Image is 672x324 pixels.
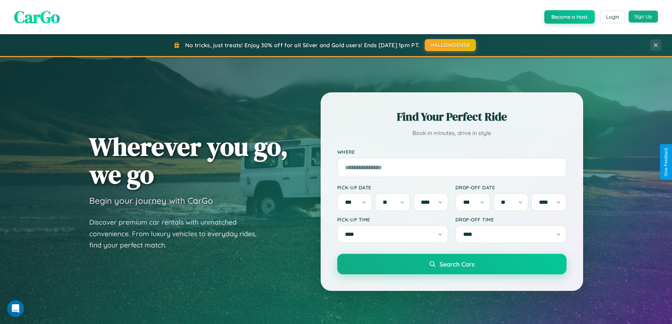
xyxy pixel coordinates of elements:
span: No tricks, just treats! Enjoy 30% off for all Silver and Gold users! Ends [DATE] 1pm PT. [185,42,419,49]
label: Drop-off Time [455,216,567,222]
label: Pick-up Date [337,184,448,190]
p: Discover premium car rentals with unmatched convenience. From luxury vehicles to everyday rides, ... [89,216,266,251]
button: Login [600,11,625,23]
button: Become a Host [544,10,595,24]
div: Give Feedback [664,148,668,176]
label: Pick-up Time [337,216,448,222]
label: Where [337,149,567,155]
iframe: Intercom live chat [7,300,24,317]
h3: Begin your journey with CarGo [89,195,213,206]
button: HALLOWEEN30 [425,39,476,51]
button: Sign Up [629,11,658,23]
p: Book in minutes, drive in style [337,128,567,138]
span: CarGo [14,5,60,29]
button: Search Cars [337,254,567,274]
label: Drop-off Date [455,184,567,190]
h1: Wherever you go, we go [89,133,288,188]
h2: Find Your Perfect Ride [337,109,567,124]
span: Search Cars [440,260,474,268]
